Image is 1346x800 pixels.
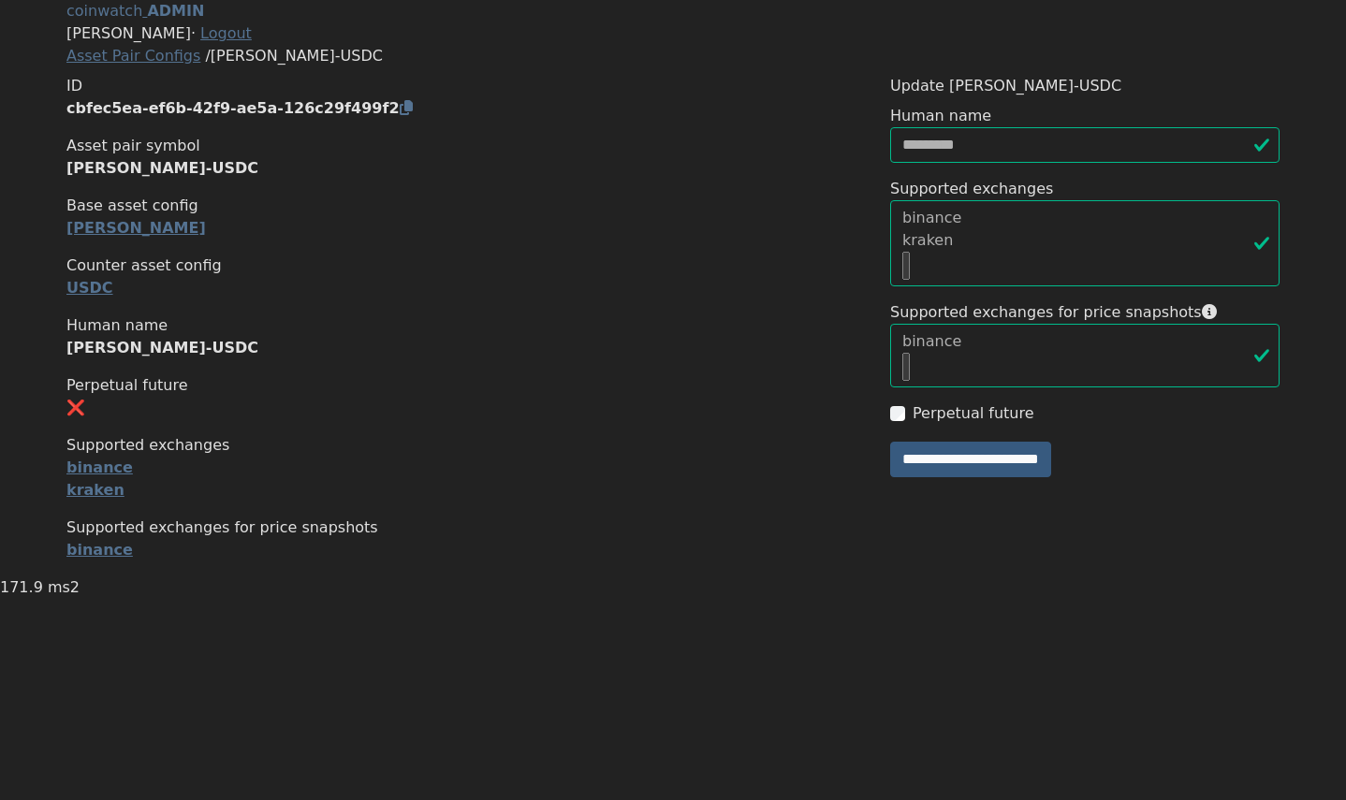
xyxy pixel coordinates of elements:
a: coinwatch ADMIN [66,2,204,20]
label: Human name [890,105,991,127]
div: [PERSON_NAME]-USDC [66,45,1280,67]
label: ID [66,75,82,97]
label: Perpetual future [66,374,188,397]
label: Counter asset config [66,255,222,277]
a: kraken [66,481,124,499]
label: Base asset config [66,195,198,217]
a: USDC [66,279,113,297]
a: binance [66,458,133,476]
label: Asset pair symbol [66,135,200,157]
label: Human name [66,314,168,337]
div: Update [PERSON_NAME]-USDC [890,75,1280,97]
label: Supported exchanges for price snapshots [890,301,1217,324]
div: [PERSON_NAME] [66,22,1280,45]
a: Logout [200,24,252,42]
div: binance [902,330,1245,353]
strong: ❌ [66,399,85,416]
a: [PERSON_NAME] [66,219,206,237]
div: binance [902,207,1245,229]
span: 2 [70,578,80,596]
a: binance [66,541,133,559]
a: Asset Pair Configs [66,47,200,65]
label: Perpetual future [913,402,1034,425]
span: ms [48,578,70,596]
label: Supported exchanges [66,434,229,457]
span: · [191,24,196,42]
label: Supported exchanges for price snapshots [66,516,378,539]
label: Supported exchanges [890,178,1053,200]
strong: [PERSON_NAME]-USDC [66,339,258,356]
strong: [PERSON_NAME]-USDC [66,159,258,177]
strong: cbfec5ea-ef6b-42f9-ae5a-126c29f499f2 [66,99,413,117]
span: / [205,47,210,65]
div: kraken [902,229,1245,252]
